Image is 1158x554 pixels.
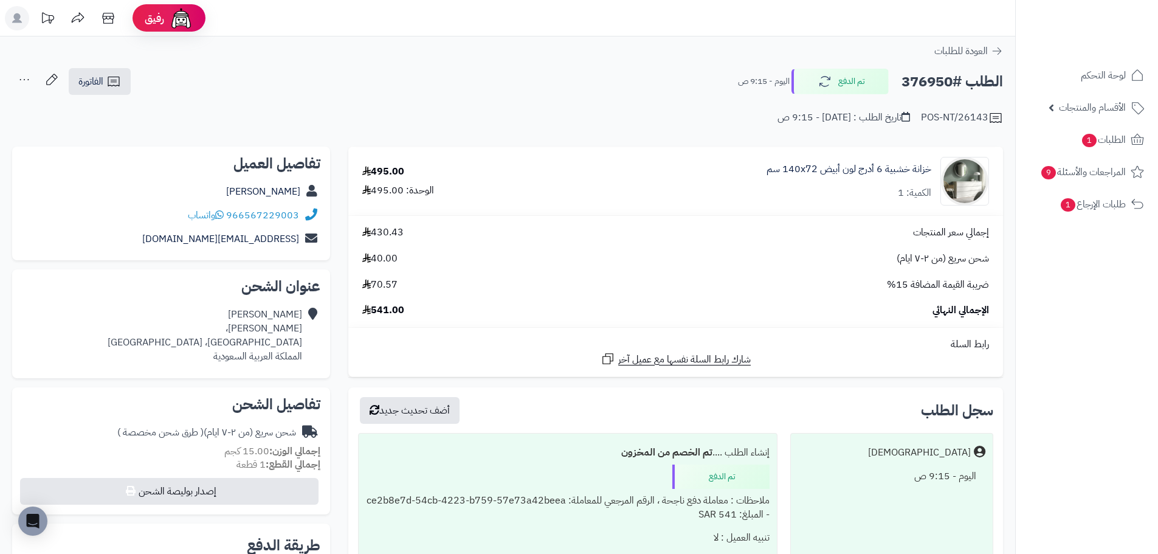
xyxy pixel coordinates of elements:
[921,403,993,418] h3: سجل الطلب
[941,157,988,206] img: 1746709299-1702541934053-68567865785768-1000x1000-90x90.jpg
[247,538,320,553] h2: طريقة الدفع
[897,252,989,266] span: شحن سريع (من ٢-٧ ايام)
[1023,125,1151,154] a: الطلبات1
[145,11,164,26] span: رفيق
[791,69,889,94] button: تم الدفع
[738,75,790,88] small: اليوم - 9:15 ص
[898,186,931,200] div: الكمية: 1
[18,507,47,536] div: Open Intercom Messenger
[868,446,971,460] div: [DEMOGRAPHIC_DATA]
[22,156,320,171] h2: تفاصيل العميل
[1082,134,1097,147] span: 1
[362,184,434,198] div: الوحدة: 495.00
[169,6,193,30] img: ai-face.png
[601,351,751,367] a: شارك رابط السلة نفسها مع عميل آخر
[366,526,769,550] div: تنبيه العميل : لا
[224,444,320,459] small: 15.00 كجم
[142,232,299,246] a: [EMAIL_ADDRESS][DOMAIN_NAME]
[108,308,302,363] div: [PERSON_NAME] [PERSON_NAME]، [GEOGRAPHIC_DATA]، [GEOGRAPHIC_DATA] المملكة العربية السعودية
[934,44,988,58] span: العودة للطلبات
[366,441,769,465] div: إنشاء الطلب ....
[362,226,404,240] span: 430.43
[1040,164,1126,181] span: المراجعات والأسئلة
[266,457,320,472] strong: إجمالي القطع:
[621,445,712,460] b: تم الخصم من المخزون
[777,111,910,125] div: تاريخ الطلب : [DATE] - 9:15 ص
[913,226,989,240] span: إجمالي سعر المنتجات
[1023,61,1151,90] a: لوحة التحكم
[1075,30,1146,55] img: logo-2.png
[226,184,300,199] a: [PERSON_NAME]
[362,278,398,292] span: 70.57
[117,425,204,440] span: ( طرق شحن مخصصة )
[20,478,319,505] button: إصدار بوليصة الشحن
[362,165,404,179] div: 495.00
[69,68,131,95] a: الفاتورة
[117,426,296,440] div: شحن سريع (من ٢-٧ ايام)
[188,208,224,223] a: واتساب
[226,208,299,223] a: 966567229003
[887,278,989,292] span: ضريبة القيمة المضافة 15%
[767,162,931,176] a: خزانة خشبية 6 أدرج لون أبيض 140x72 سم
[901,69,1003,94] h2: الطلب #376950
[22,397,320,412] h2: تفاصيل الشحن
[1081,131,1126,148] span: الطلبات
[1061,198,1075,212] span: 1
[672,465,770,489] div: تم الدفع
[1041,166,1056,179] span: 9
[1059,99,1126,116] span: الأقسام والمنتجات
[921,111,1003,125] div: POS-NT/26143
[366,489,769,527] div: ملاحظات : معاملة دفع ناجحة ، الرقم المرجعي للمعاملة: ce2b8e7d-54cb-4223-b759-57e73a42beea - المبل...
[798,465,985,488] div: اليوم - 9:15 ص
[269,444,320,459] strong: إجمالي الوزن:
[1023,190,1151,219] a: طلبات الإرجاع1
[360,397,460,424] button: أضف تحديث جديد
[362,252,398,266] span: 40.00
[1060,196,1126,213] span: طلبات الإرجاع
[32,6,63,33] a: تحديثات المنصة
[1023,158,1151,187] a: المراجعات والأسئلة9
[932,303,989,317] span: الإجمالي النهائي
[353,338,998,351] div: رابط السلة
[236,457,320,472] small: 1 قطعة
[618,353,751,367] span: شارك رابط السلة نفسها مع عميل آخر
[22,279,320,294] h2: عنوان الشحن
[362,303,404,317] span: 541.00
[1081,67,1126,84] span: لوحة التحكم
[934,44,1003,58] a: العودة للطلبات
[78,74,103,89] span: الفاتورة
